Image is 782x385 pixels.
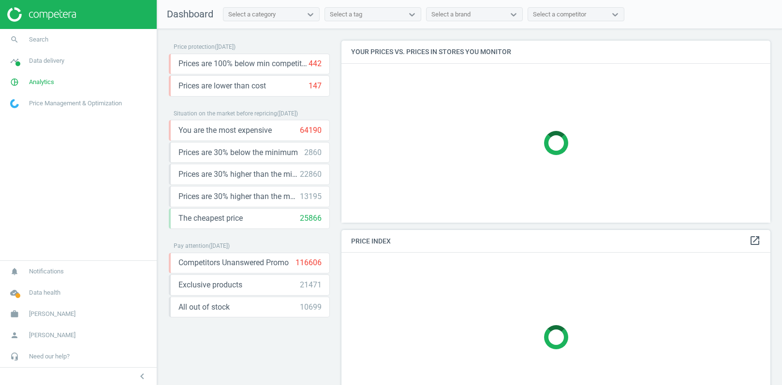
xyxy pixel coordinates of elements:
[749,235,761,246] i: open_in_new
[29,78,54,86] span: Analytics
[178,257,289,268] span: Competitors Unanswered Promo
[228,10,276,19] div: Select a category
[5,347,24,366] i: headset_mic
[749,235,761,247] a: open_in_new
[174,242,209,249] span: Pay attention
[277,110,298,117] span: ( [DATE] )
[29,352,70,361] span: Need our help?
[341,41,770,63] h4: Your prices vs. prices in stores you monitor
[178,169,300,180] span: Prices are 30% higher than the minimum
[7,7,76,22] img: ajHJNr6hYgQAAAAASUVORK5CYII=
[300,213,322,224] div: 25866
[29,310,75,318] span: [PERSON_NAME]
[178,147,298,158] span: Prices are 30% below the minimum
[178,125,272,136] span: You are the most expensive
[215,43,236,50] span: ( [DATE] )
[178,191,300,202] span: Prices are 30% higher than the maximal
[300,125,322,136] div: 64190
[5,326,24,344] i: person
[178,213,243,224] span: The cheapest price
[29,57,64,65] span: Data delivery
[10,99,19,108] img: wGWNvw8QSZomAAAAABJRU5ErkJggg==
[295,257,322,268] div: 116606
[5,305,24,323] i: work
[178,58,309,69] span: Prices are 100% below min competitor
[304,147,322,158] div: 2860
[341,230,770,253] h4: Price Index
[5,262,24,281] i: notifications
[178,81,266,91] span: Prices are lower than cost
[209,242,230,249] span: ( [DATE] )
[330,10,362,19] div: Select a tag
[130,370,154,383] button: chevron_left
[29,267,64,276] span: Notifications
[29,99,122,108] span: Price Management & Optimization
[300,169,322,180] div: 22860
[167,8,213,20] span: Dashboard
[174,43,215,50] span: Price protection
[29,288,60,297] span: Data health
[136,371,148,382] i: chevron_left
[178,302,230,313] span: All out of stock
[300,302,322,313] div: 10699
[431,10,471,19] div: Select a brand
[5,73,24,91] i: pie_chart_outlined
[5,284,24,302] i: cloud_done
[309,58,322,69] div: 442
[178,280,242,290] span: Exclusive products
[5,52,24,70] i: timeline
[309,81,322,91] div: 147
[533,10,586,19] div: Select a competitor
[29,35,48,44] span: Search
[174,110,277,117] span: Situation on the market before repricing
[29,331,75,340] span: [PERSON_NAME]
[300,191,322,202] div: 13195
[300,280,322,290] div: 21471
[5,30,24,49] i: search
